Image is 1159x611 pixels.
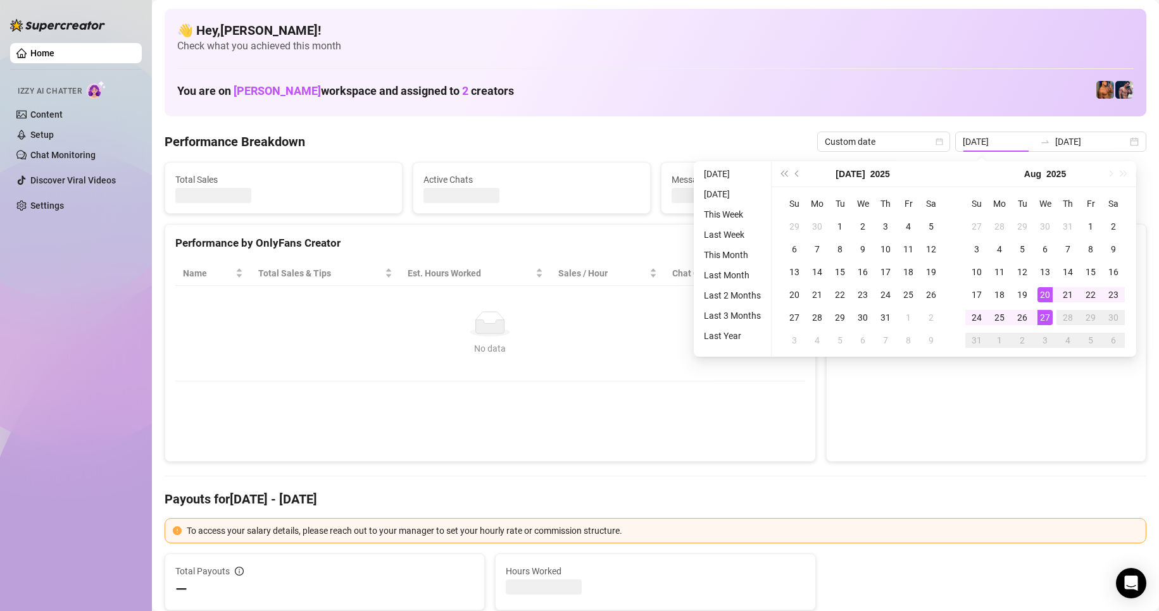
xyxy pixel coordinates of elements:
span: Sales / Hour [558,266,647,280]
span: Hours Worked [506,564,805,578]
div: Performance by OnlyFans Creator [175,235,805,252]
span: [PERSON_NAME] [234,84,321,97]
h4: Performance Breakdown [165,133,305,151]
span: 2 [462,84,468,97]
span: Check what you achieved this month [177,39,1134,53]
div: No data [188,342,793,355]
span: Active Chats [423,173,640,187]
img: JG [1096,81,1114,99]
a: Home [30,48,54,58]
div: Open Intercom Messenger [1116,568,1146,598]
span: Total Payouts [175,564,230,578]
span: Custom date [825,132,943,151]
span: exclamation-circle [173,526,182,535]
span: Name [183,266,233,280]
div: Sales by OnlyFans Creator [837,235,1136,252]
span: calendar [936,138,943,145]
th: Chat Conversion [665,261,805,286]
span: Chat Conversion [672,266,787,280]
th: Sales / Hour [551,261,665,286]
h1: You are on workspace and assigned to creators [177,84,514,98]
input: Start date [963,135,1035,149]
a: Chat Monitoring [30,150,96,160]
a: Discover Viral Videos [30,175,116,185]
span: info-circle [235,567,244,576]
span: — [175,579,187,600]
a: Setup [30,130,54,140]
a: Settings [30,201,64,211]
div: Est. Hours Worked [408,266,533,280]
div: To access your salary details, please reach out to your manager to set your hourly rate or commis... [187,524,1138,538]
th: Total Sales & Tips [251,261,400,286]
span: Total Sales & Tips [258,266,382,280]
span: Messages Sent [672,173,888,187]
h4: 👋 Hey, [PERSON_NAME] ! [177,22,1134,39]
img: AI Chatter [87,80,106,99]
a: Content [30,109,63,120]
span: to [1040,137,1050,147]
span: swap-right [1040,137,1050,147]
h4: Payouts for [DATE] - [DATE] [165,490,1146,508]
img: logo-BBDzfeDw.svg [10,19,105,32]
img: Axel [1115,81,1133,99]
th: Name [175,261,251,286]
span: Total Sales [175,173,392,187]
span: Izzy AI Chatter [18,85,82,97]
input: End date [1055,135,1127,149]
